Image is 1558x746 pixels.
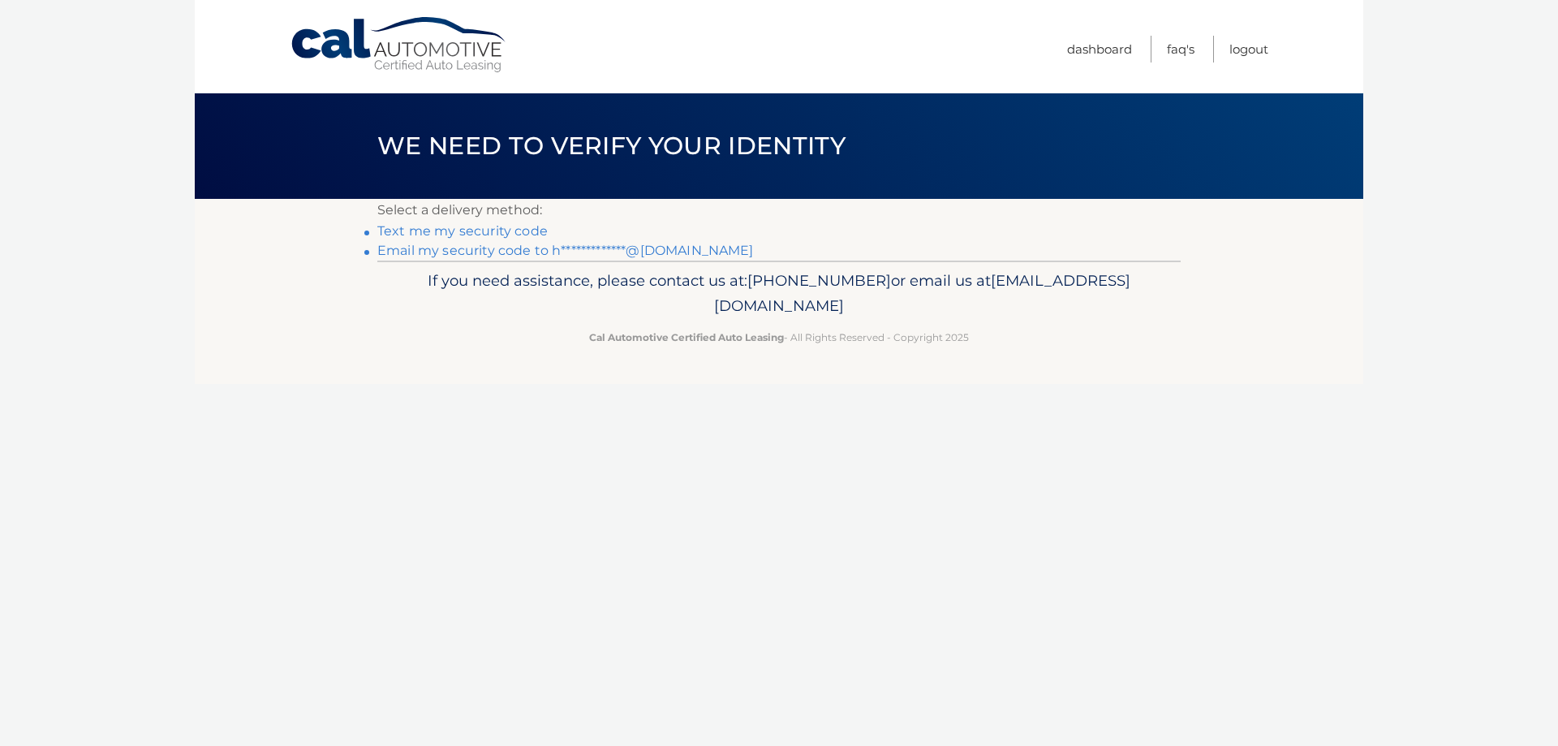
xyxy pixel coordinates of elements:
a: Text me my security code [377,223,548,239]
span: [PHONE_NUMBER] [747,271,891,290]
p: - All Rights Reserved - Copyright 2025 [388,329,1170,346]
a: Cal Automotive [290,16,509,74]
p: Select a delivery method: [377,199,1181,222]
a: FAQ's [1167,36,1194,63]
p: If you need assistance, please contact us at: or email us at [388,268,1170,320]
a: Logout [1229,36,1268,63]
strong: Cal Automotive Certified Auto Leasing [589,331,784,343]
span: We need to verify your identity [377,131,846,161]
a: Dashboard [1067,36,1132,63]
